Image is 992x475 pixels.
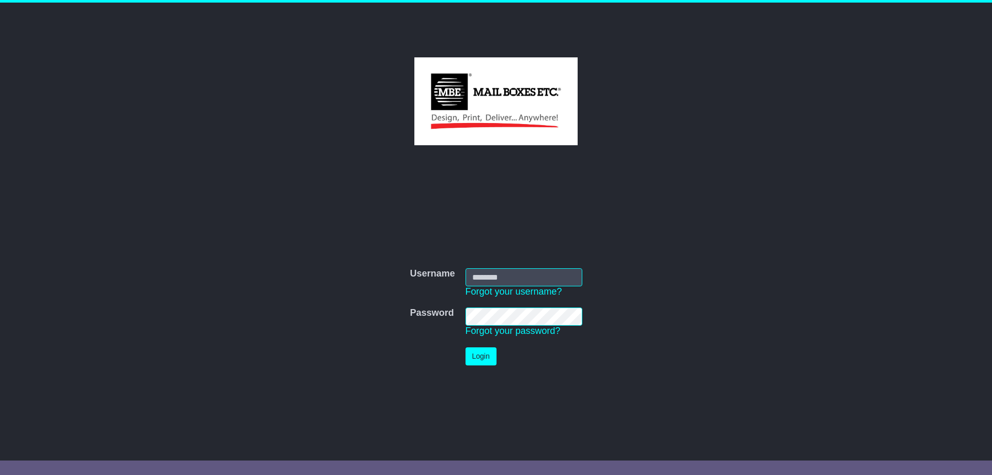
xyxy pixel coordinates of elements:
[466,326,561,336] a: Forgot your password?
[410,308,454,319] label: Password
[414,57,577,145] img: MBE Malvern
[466,347,497,365] button: Login
[466,286,562,297] a: Forgot your username?
[410,268,455,280] label: Username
